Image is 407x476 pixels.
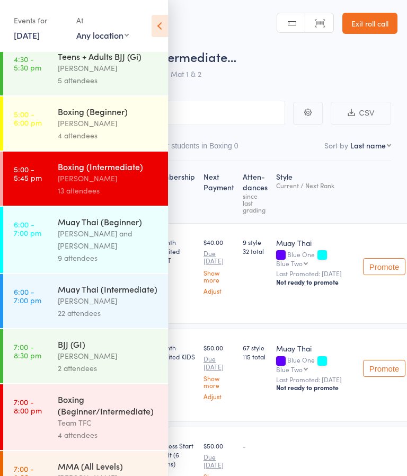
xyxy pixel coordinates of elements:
div: 2 attendees [58,362,159,374]
div: Team TFC [58,417,159,429]
time: 6:00 - 7:00 pm [14,220,41,237]
label: Sort by [324,140,348,151]
button: CSV [331,102,391,125]
div: Events for [14,12,66,29]
div: 13 attendees [58,184,159,197]
div: Boxing (Beginner) [58,105,159,117]
div: [PERSON_NAME] and [PERSON_NAME] [58,227,159,252]
div: BJJ (GI) [58,338,159,350]
a: 6:00 -7:00 pmMuay Thai (Beginner)[PERSON_NAME] and [PERSON_NAME]9 attendees [3,207,168,273]
time: 5:00 - 6:00 pm [14,110,42,127]
div: 4 attendees [58,429,159,441]
div: Teens + Adults BJJ (Gi) [58,50,159,62]
div: Membership [147,166,199,218]
div: Last name [350,140,386,151]
a: 6:00 -7:00 pmMuay Thai (Intermediate)[PERSON_NAME]22 attendees [3,274,168,328]
div: Style [272,166,359,218]
a: 5:00 -6:00 pmBoxing (Beginner)[PERSON_NAME]4 attendees [3,96,168,151]
small: Last Promoted: [DATE] [276,270,355,277]
small: Due [DATE] [203,453,234,469]
a: Show more [203,375,234,389]
a: [DATE] [14,29,40,41]
div: [PERSON_NAME] [58,350,159,362]
span: 115 total [243,352,268,361]
div: Blue Two [276,366,303,373]
time: 5:00 - 5:45 pm [14,165,42,182]
div: 22 attendees [58,307,159,319]
div: 6 Month Unlimited KIDS [152,343,195,361]
div: Not ready to promote [276,278,355,286]
a: Adjust [203,393,234,400]
a: 7:00 -8:00 pmBoxing (Beginner/Intermediate)Team TFC4 attendees [3,384,168,450]
div: Current / Next Rank [276,182,355,189]
div: [PERSON_NAME] [58,295,159,307]
div: $40.00 [203,237,234,294]
span: 32 total [243,246,268,255]
small: Last Promoted: [DATE] [276,376,355,383]
button: Promote [363,258,405,275]
div: Next Payment [199,166,238,218]
span: Boxing (Intermediate… [105,48,236,65]
time: 6:00 - 7:00 pm [14,287,41,304]
time: 7:00 - 8:00 pm [14,398,42,415]
div: [PERSON_NAME] [58,172,159,184]
div: $50.00 [203,343,234,400]
div: Muay Thai (Beginner) [58,216,159,227]
span: 9 style [243,237,268,246]
div: 5 attendees [58,74,159,86]
div: 9 attendees [58,252,159,264]
time: 4:30 - 5:30 pm [14,55,41,72]
div: Blue One [276,356,355,372]
button: Other students in Boxing0 [151,136,238,161]
a: 5:00 -5:45 pmBoxing (Intermediate)[PERSON_NAME]13 attendees [3,152,168,206]
span: Mat 1 & 2 [171,68,201,79]
a: 4:30 -5:30 pmTeens + Adults BJJ (Gi)[PERSON_NAME]5 attendees [3,41,168,95]
div: At [76,12,129,29]
div: *Success Start - Adult (6 Months) [152,441,195,468]
div: MMA (All Levels) [58,460,159,472]
a: Show more [203,269,234,283]
div: [PERSON_NAME] [58,117,159,129]
div: Not ready to promote [276,383,355,392]
a: Adjust [203,287,234,294]
div: Blue One [276,251,355,267]
div: Muay Thai (Intermediate) [58,283,159,295]
small: Due [DATE] [203,250,234,265]
a: Exit roll call [342,13,397,34]
div: Blue Two [276,260,303,267]
div: Boxing (Beginner/Intermediate) [58,393,159,417]
div: 0 [234,142,238,150]
a: 7:00 -8:30 pmBJJ (GI)[PERSON_NAME]2 attendees [3,329,168,383]
div: Muay Thai [276,343,355,354]
div: Boxing (Intermediate) [58,161,159,172]
div: Any location [76,29,129,41]
div: 6 Month Unlimited ADULT [152,237,195,265]
div: since last grading [243,192,268,213]
time: 7:00 - 8:30 pm [14,342,41,359]
div: [PERSON_NAME] [58,62,159,74]
small: Due [DATE] [203,355,234,371]
div: 4 attendees [58,129,159,142]
div: - [243,441,268,450]
span: 67 style [243,343,268,352]
div: Atten­dances [238,166,272,218]
div: Muay Thai [276,237,355,248]
button: Promote [363,360,405,377]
